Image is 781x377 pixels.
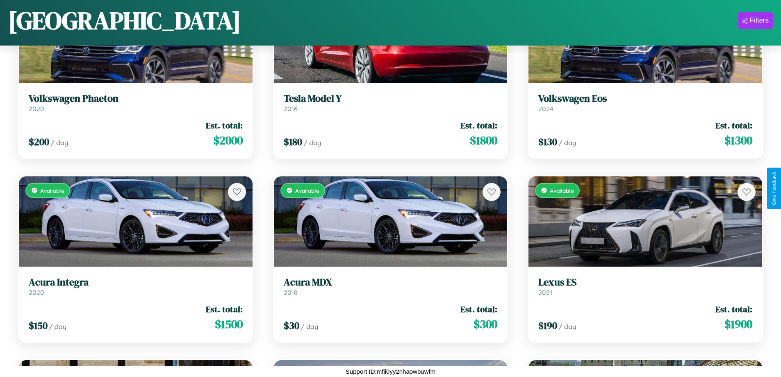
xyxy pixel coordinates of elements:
[724,316,752,332] span: $ 1900
[538,93,752,113] a: Volkswagen Eos2024
[460,119,497,131] span: Est. total:
[284,135,302,149] span: $ 180
[51,139,68,147] span: / day
[206,119,243,131] span: Est. total:
[538,93,752,105] h3: Volkswagen Eos
[40,187,64,194] span: Available
[715,119,752,131] span: Est. total:
[284,276,498,288] h3: Acura MDX
[284,319,299,332] span: $ 30
[29,135,49,149] span: $ 200
[538,276,752,297] a: Lexus ES2021
[29,276,243,288] h3: Acura Integra
[470,132,497,149] span: $ 1800
[49,322,66,331] span: / day
[284,288,298,297] span: 2018
[284,93,498,113] a: Tesla Model Y2016
[460,303,497,315] span: Est. total:
[29,288,44,297] span: 2020
[215,316,243,332] span: $ 1500
[206,303,243,315] span: Est. total:
[538,105,553,113] span: 2024
[738,12,773,29] button: Filters
[771,172,777,205] div: Give Feedback
[8,4,241,37] h1: [GEOGRAPHIC_DATA]
[538,135,557,149] span: $ 130
[213,132,243,149] span: $ 2000
[29,319,48,332] span: $ 150
[538,288,552,297] span: 2021
[538,276,752,288] h3: Lexus ES
[29,105,44,113] span: 2020
[715,303,752,315] span: Est. total:
[559,139,576,147] span: / day
[724,132,752,149] span: $ 1300
[301,322,318,331] span: / day
[559,322,576,331] span: / day
[284,276,498,297] a: Acura MDX2018
[295,187,319,194] span: Available
[284,105,298,113] span: 2016
[29,276,243,297] a: Acura Integra2020
[29,93,243,105] h3: Volkswagen Phaeton
[750,16,769,25] div: Filters
[550,187,574,194] span: Available
[304,139,321,147] span: / day
[29,93,243,113] a: Volkswagen Phaeton2020
[346,366,435,377] p: Support ID: mfii0yy2nhaowbuwfm
[538,319,557,332] span: $ 190
[474,316,497,332] span: $ 300
[284,93,498,105] h3: Tesla Model Y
